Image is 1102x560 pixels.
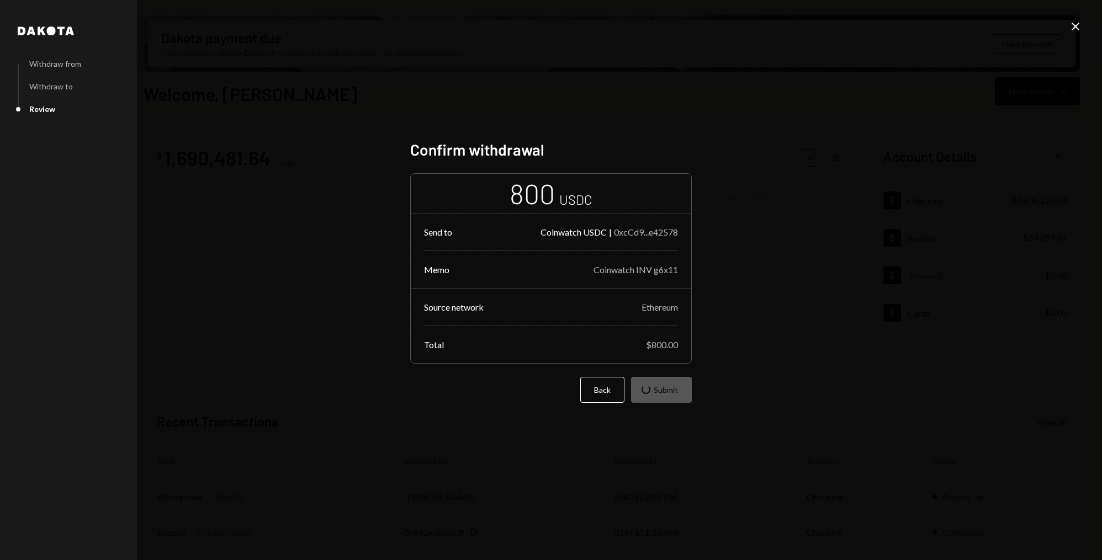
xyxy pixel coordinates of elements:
[541,227,607,237] div: Coinwatch USDC
[424,264,449,275] div: Memo
[609,227,612,237] div: |
[424,339,444,350] div: Total
[510,176,555,211] div: 800
[29,82,73,91] div: Withdraw to
[580,377,624,403] button: Back
[29,104,55,114] div: Review
[410,139,692,161] h2: Confirm withdrawal
[642,302,678,312] div: Ethereum
[424,302,484,312] div: Source network
[594,264,678,275] div: Coinwatch INV g6x11
[559,190,592,209] div: USDC
[614,227,678,237] div: 0xcCd9...e42578
[29,59,81,68] div: Withdraw from
[646,339,678,350] div: $800.00
[424,227,452,237] div: Send to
